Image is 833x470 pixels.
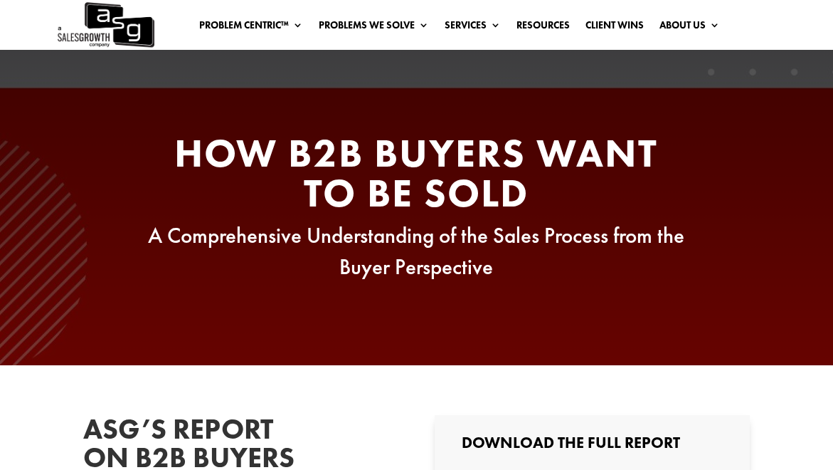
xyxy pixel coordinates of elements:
[199,20,303,36] a: Problem Centric™
[462,435,723,458] h3: Download the Full Report
[585,20,644,36] a: Client Wins
[174,127,658,219] span: How B2B Buyers Want To Be Sold
[659,20,720,36] a: About Us
[148,221,684,280] span: A Comprehensive Understanding of the Sales Process from the Buyer Perspective
[516,20,570,36] a: Resources
[445,20,501,36] a: Services
[319,20,429,36] a: Problems We Solve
